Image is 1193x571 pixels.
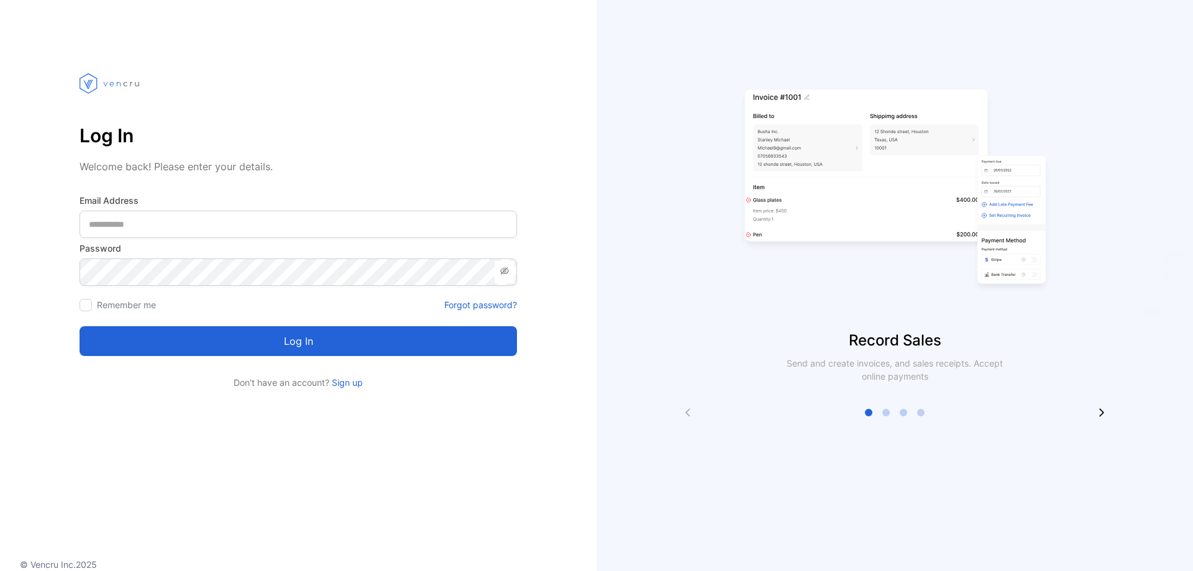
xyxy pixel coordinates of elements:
[80,159,517,174] p: Welcome back! Please enter your details.
[80,121,517,150] p: Log In
[97,299,156,310] label: Remember me
[80,242,517,255] label: Password
[596,329,1193,352] p: Record Sales
[739,50,1050,329] img: slider image
[80,50,142,117] img: vencru logo
[775,357,1014,383] p: Send and create invoices, and sales receipts. Accept online payments
[80,376,517,389] p: Don't have an account?
[444,298,517,311] a: Forgot password?
[329,377,363,388] a: Sign up
[80,194,517,207] label: Email Address
[80,326,517,356] button: Log in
